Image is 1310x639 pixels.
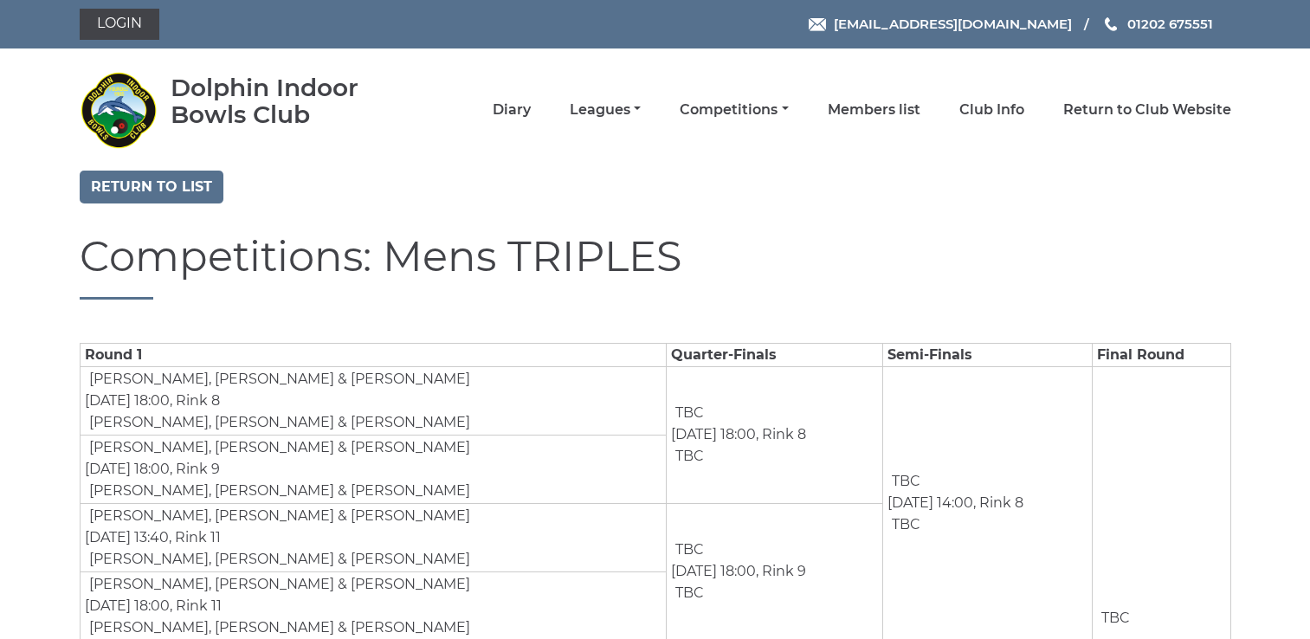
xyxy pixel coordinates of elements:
td: Final Round [1093,343,1230,366]
span: 01202 675551 [1127,16,1213,32]
img: Dolphin Indoor Bowls Club [80,71,158,149]
a: Competitions [680,100,788,119]
td: [DATE] 18:00, Rink 9 [80,435,666,503]
td: [PERSON_NAME], [PERSON_NAME] & [PERSON_NAME] [85,368,471,390]
td: [DATE] 18:00, Rink 8 [666,366,883,503]
td: TBC [887,513,921,536]
td: TBC [671,445,705,468]
a: Return to Club Website [1063,100,1231,119]
td: TBC [1097,607,1131,629]
td: TBC [671,402,705,424]
td: TBC [887,470,921,493]
td: Quarter-Finals [666,343,883,366]
td: TBC [671,539,705,561]
a: Club Info [959,100,1024,119]
td: Round 1 [80,343,666,366]
td: [PERSON_NAME], [PERSON_NAME] & [PERSON_NAME] [85,505,471,527]
img: Email [809,18,826,31]
td: [PERSON_NAME], [PERSON_NAME] & [PERSON_NAME] [85,616,471,639]
td: [DATE] 18:00, Rink 8 [80,366,666,435]
td: [PERSON_NAME], [PERSON_NAME] & [PERSON_NAME] [85,548,471,571]
h1: Competitions: Mens TRIPLES [80,234,1231,300]
a: Login [80,9,159,40]
a: Leagues [570,100,641,119]
td: [PERSON_NAME], [PERSON_NAME] & [PERSON_NAME] [85,411,471,434]
a: Email [EMAIL_ADDRESS][DOMAIN_NAME] [809,14,1072,34]
div: Dolphin Indoor Bowls Club [171,74,409,128]
img: Phone us [1105,17,1117,31]
td: [PERSON_NAME], [PERSON_NAME] & [PERSON_NAME] [85,480,471,502]
td: [PERSON_NAME], [PERSON_NAME] & [PERSON_NAME] [85,436,471,459]
a: Phone us 01202 675551 [1102,14,1213,34]
td: [DATE] 13:40, Rink 11 [80,503,666,571]
a: Diary [493,100,531,119]
td: [PERSON_NAME], [PERSON_NAME] & [PERSON_NAME] [85,573,471,596]
a: Return to list [80,171,223,203]
span: [EMAIL_ADDRESS][DOMAIN_NAME] [834,16,1072,32]
td: Semi-Finals [883,343,1093,366]
td: TBC [671,582,705,604]
a: Members list [828,100,920,119]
